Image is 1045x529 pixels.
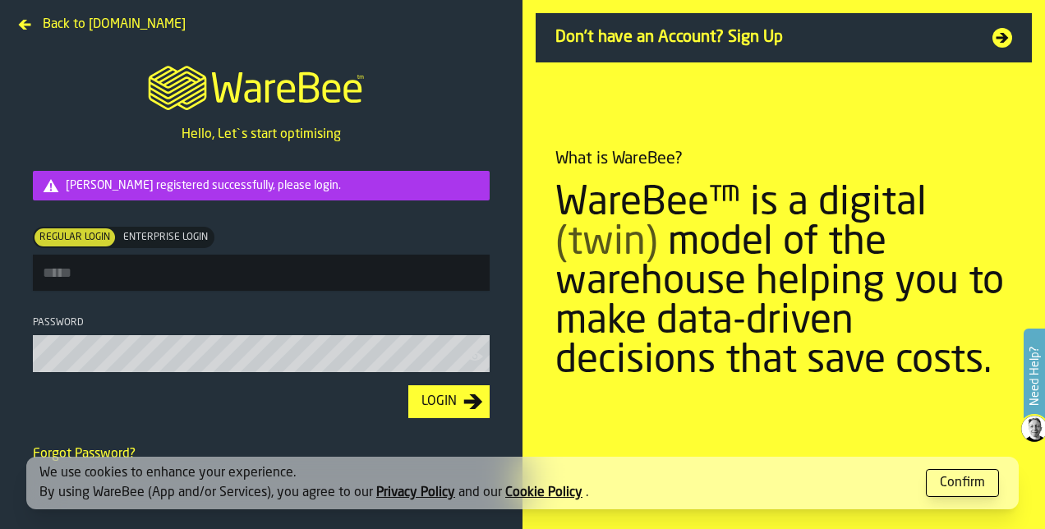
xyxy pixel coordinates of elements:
[36,230,113,245] span: Regular Login
[117,227,214,248] label: button-switch-multi-Enterprise Login
[43,15,186,34] span: Back to [DOMAIN_NAME]
[33,317,490,372] label: button-toolbar-Password
[408,385,490,418] button: button-Login
[33,227,490,291] label: button-toolbar-[object Object]
[66,179,483,192] div: [PERSON_NAME] registered successfully, please login.
[926,469,999,497] button: button-
[39,463,913,503] div: We use cookies to enhance your experience. By using WareBee (App and/or Services), you agree to o...
[133,46,389,125] a: logo-header
[536,13,1032,62] a: Don't have an Account? Sign Up
[33,171,490,200] div: alert-Misha Rekhter registered successfully, please login.
[33,317,490,329] div: Password
[33,255,490,291] input: button-toolbar-[object Object]
[940,473,985,493] div: Confirm
[120,230,211,245] span: Enterprise Login
[555,26,973,49] span: Don't have an Account? Sign Up
[35,228,115,246] div: thumb
[1025,330,1043,422] label: Need Help?
[33,227,117,248] label: button-switch-multi-Regular Login
[415,392,463,412] div: Login
[118,228,213,246] div: thumb
[555,223,658,263] span: (twin)
[555,148,683,171] div: What is WareBee?
[33,335,490,372] input: button-toolbar-Password
[376,486,455,499] a: Privacy Policy
[26,457,1019,509] div: alert-[object Object]
[467,348,486,365] button: button-toolbar-Password
[13,13,192,26] a: Back to [DOMAIN_NAME]
[182,125,341,145] p: Hello, Let`s start optimising
[555,184,1012,381] div: WareBee™ is a digital model of the warehouse helping you to make data-driven decisions that save ...
[505,486,582,499] a: Cookie Policy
